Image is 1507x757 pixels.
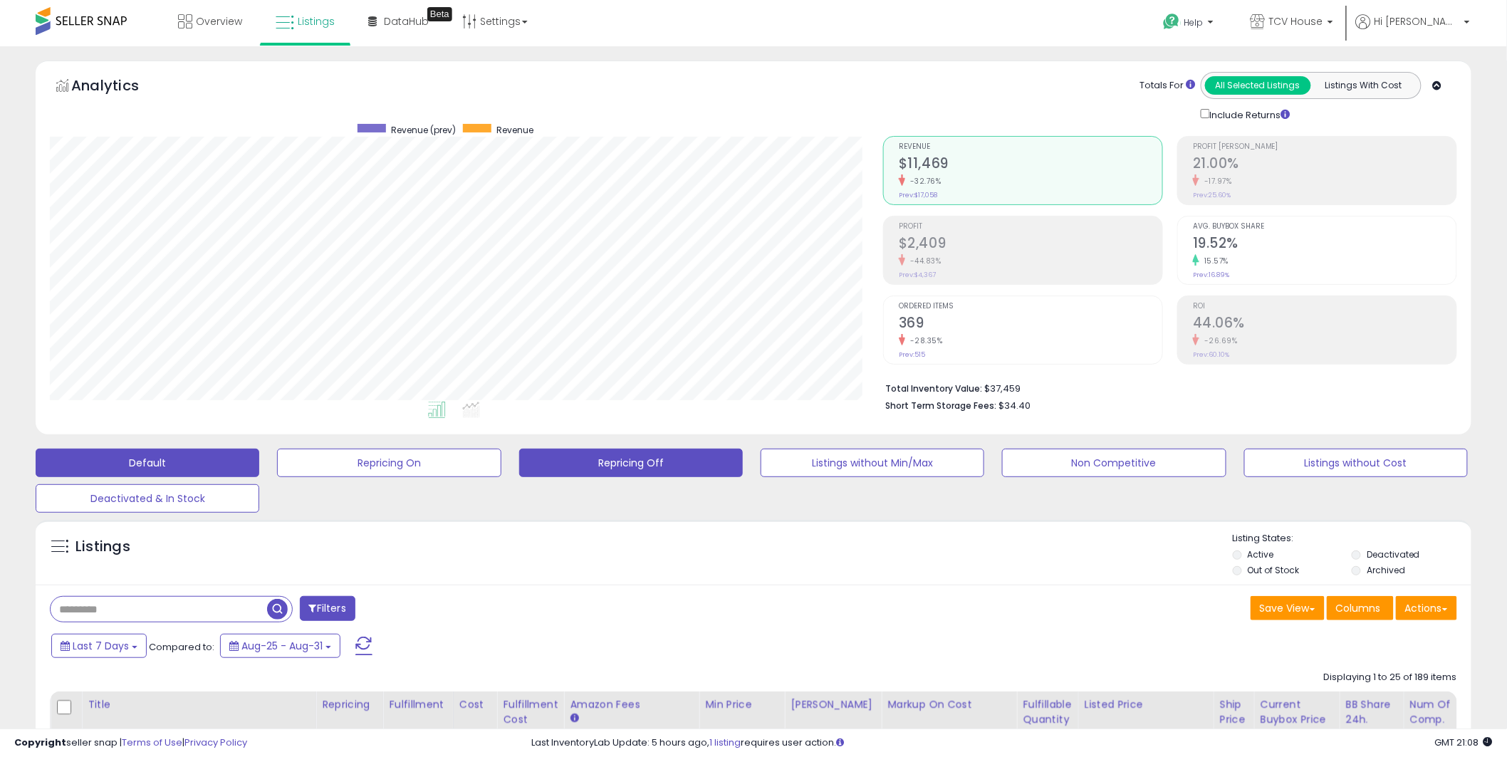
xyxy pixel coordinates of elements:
label: Active [1248,548,1274,560]
div: Include Returns [1190,106,1308,122]
span: Avg. Buybox Share [1193,223,1456,231]
div: Fulfillment Cost [503,697,558,727]
button: Listings without Min/Max [761,449,984,477]
th: The percentage added to the cost of goods (COGS) that forms the calculator for Min & Max prices. [882,691,1017,748]
small: Prev: 25.60% [1193,191,1231,199]
span: Overview [196,14,242,28]
small: Prev: $4,367 [899,271,936,279]
h2: 19.52% [1193,235,1456,254]
span: Profit [899,223,1162,231]
span: ROI [1193,303,1456,310]
small: -26.69% [1199,335,1238,346]
div: Totals For [1140,79,1196,93]
a: Hi [PERSON_NAME] [1356,14,1470,46]
button: Listings without Cost [1244,449,1468,477]
button: Default [36,449,259,477]
b: Short Term Storage Fees: [885,400,996,412]
button: Repricing On [277,449,501,477]
span: Aug-25 - Aug-31 [241,639,323,653]
div: Cost [459,697,491,712]
h2: 21.00% [1193,155,1456,174]
span: Profit [PERSON_NAME] [1193,143,1456,151]
small: -28.35% [905,335,943,346]
p: Listing States: [1233,532,1471,545]
div: [PERSON_NAME] [791,697,875,712]
button: Repricing Off [519,449,743,477]
div: Num of Comp. [1410,697,1462,727]
small: -32.76% [905,176,942,187]
button: Save View [1251,596,1325,620]
label: Archived [1367,564,1405,576]
div: Title [88,697,310,712]
div: BB Share 24h. [1346,697,1398,727]
h2: 369 [899,315,1162,334]
label: Deactivated [1367,548,1420,560]
span: 2025-09-8 21:08 GMT [1435,736,1493,749]
span: Revenue [899,143,1162,151]
div: Tooltip anchor [427,7,452,21]
button: Deactivated & In Stock [36,484,259,513]
h5: Listings [75,537,130,557]
a: Privacy Policy [184,736,247,749]
div: Repricing [322,697,377,712]
button: Non Competitive [1002,449,1226,477]
div: Markup on Cost [887,697,1011,712]
a: Help [1152,2,1228,46]
button: Aug-25 - Aug-31 [220,634,340,658]
h5: Analytics [71,75,167,99]
b: Total Inventory Value: [885,382,982,395]
h2: 44.06% [1193,315,1456,334]
span: $34.40 [998,399,1031,412]
button: Actions [1396,596,1457,620]
div: seller snap | | [14,736,247,750]
button: All Selected Listings [1205,76,1311,95]
div: Amazon Fees [570,697,693,712]
span: DataHub [384,14,429,28]
div: Fulfillment [389,697,447,712]
div: Current Buybox Price [1261,697,1334,727]
button: Columns [1327,596,1394,620]
h2: $11,469 [899,155,1162,174]
span: Columns [1336,601,1381,615]
small: Prev: 60.10% [1193,350,1229,359]
span: Last 7 Days [73,639,129,653]
small: -44.83% [905,256,942,266]
span: Hi [PERSON_NAME] [1375,14,1460,28]
button: Filters [300,596,355,621]
small: 15.57% [1199,256,1229,266]
span: Help [1184,16,1204,28]
div: Min Price [705,697,778,712]
span: Compared to: [149,640,214,654]
button: Listings With Cost [1310,76,1417,95]
small: Prev: $17,058 [899,191,937,199]
h2: $2,409 [899,235,1162,254]
div: Listed Price [1085,697,1208,712]
small: Prev: 515 [899,350,925,359]
a: Terms of Use [122,736,182,749]
span: TCV House [1269,14,1323,28]
div: Fulfillable Quantity [1023,697,1072,727]
span: Revenue (prev) [391,124,456,136]
small: -17.97% [1199,176,1232,187]
a: 1 listing [710,736,741,749]
small: Prev: 16.89% [1193,271,1229,279]
span: Ordered Items [899,303,1162,310]
div: Displaying 1 to 25 of 189 items [1324,671,1457,684]
strong: Copyright [14,736,66,749]
i: Get Help [1163,13,1181,31]
div: Ship Price [1220,697,1248,727]
span: Revenue [496,124,533,136]
div: Last InventoryLab Update: 5 hours ago, requires user action. [532,736,1493,750]
label: Out of Stock [1248,564,1300,576]
button: Last 7 Days [51,634,147,658]
span: Listings [298,14,335,28]
li: $37,459 [885,379,1446,396]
